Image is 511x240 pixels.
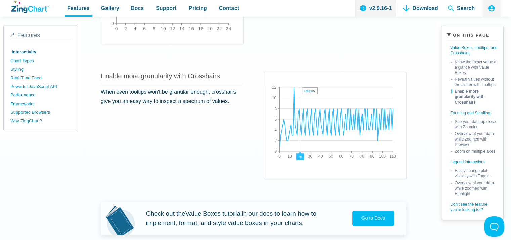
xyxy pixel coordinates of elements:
[101,87,244,106] p: When even tooltips won't be granular enough, crosshairs give you an easy way to inspect a spectru...
[10,65,70,74] a: Styling
[447,154,498,167] a: Legend interactions
[156,4,176,13] span: Support
[188,4,207,13] span: Pricing
[10,91,70,99] a: Performance
[10,74,70,82] a: Real-Time Feed
[146,209,337,227] p: Check out the in our docs to learn how to implement, format, and style value boxes in your charts.
[352,211,394,226] a: Go to Docs
[451,58,498,75] a: Know the exact value at a glance with Value Boxes
[484,216,504,237] iframe: Toggle Customer Support
[10,56,70,65] a: Chart Types
[10,99,70,108] a: Frameworks
[10,32,70,40] a: Features
[447,31,498,40] summary: On This Page
[451,179,498,196] a: Overview of your data while zoomed with Highlight
[447,105,498,118] a: Zooming and Scrolling
[101,72,220,80] a: Enable more granularity with Crosshairs
[451,118,498,130] a: See your data up close with Zooming
[451,147,498,154] a: Zoom on multiple axes
[447,196,498,214] a: Don't see the feature you're looking for?
[10,117,70,125] a: Why ZingChart?
[185,210,242,217] span: Value Boxes tutorial
[451,130,498,147] a: Overview of your data while zoomed with Preview
[10,108,70,117] a: Supported Browsers
[131,4,144,13] span: Docs
[10,82,70,91] a: Powerful JavaScript API
[105,202,135,235] img: book
[17,32,40,38] span: Features
[67,4,90,13] span: Features
[219,4,239,13] span: Contact
[451,167,498,179] a: Easily change plot visibility with Toggle
[361,215,385,221] span: Go to Docs
[451,87,498,105] a: Enable more granularity with Crosshairs
[451,75,498,87] a: Reveal values without the clutter with Tooltips
[10,48,70,56] a: Interactivity
[11,1,49,13] a: ZingChart Logo. Click to return to the homepage
[101,4,119,13] span: Gallery
[447,43,498,58] a: Value Boxes, Tooltips, and Crosshairs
